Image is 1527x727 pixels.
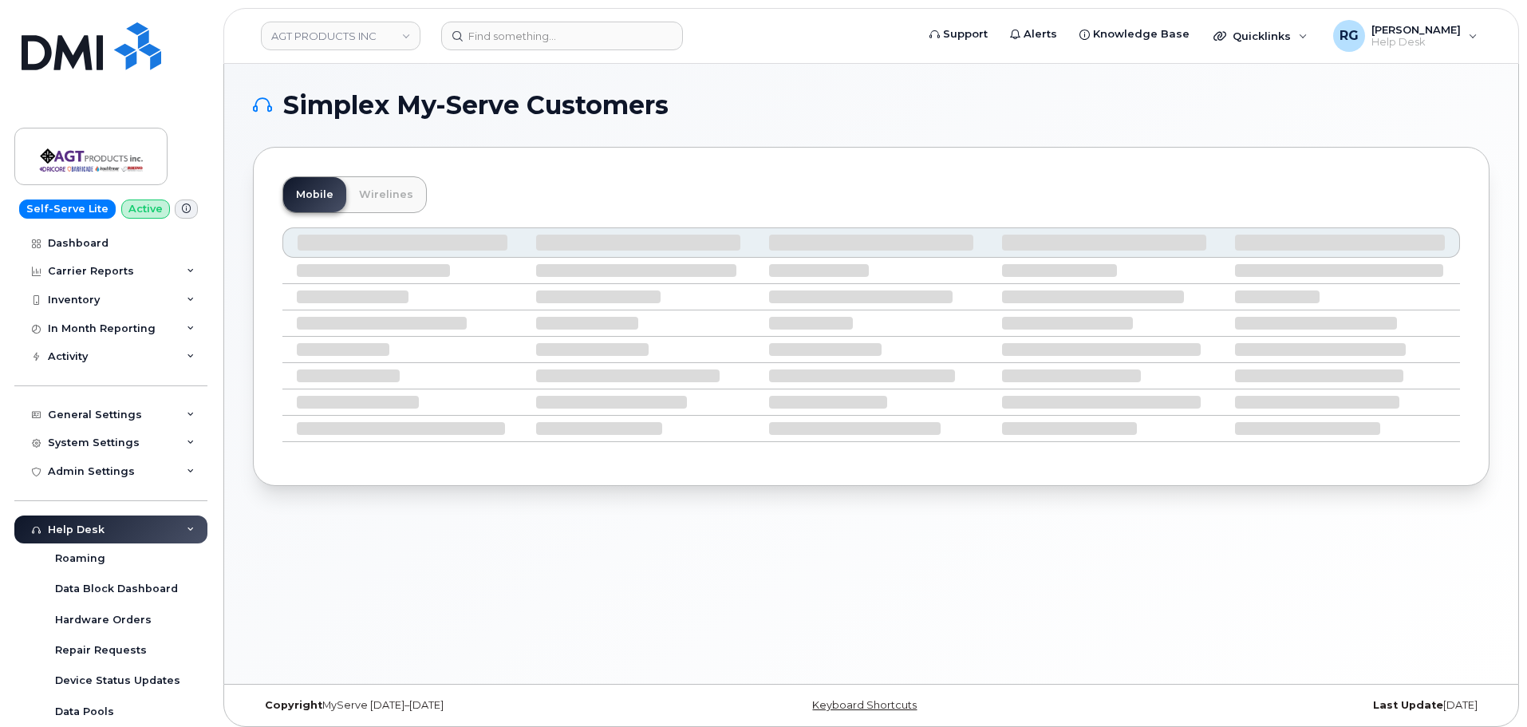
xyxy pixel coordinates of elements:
[812,699,917,711] a: Keyboard Shortcuts
[1077,699,1490,712] div: [DATE]
[283,93,669,117] span: Simplex My-Serve Customers
[283,177,346,212] a: Mobile
[1373,699,1443,711] strong: Last Update
[346,177,426,212] a: Wirelines
[253,699,665,712] div: MyServe [DATE]–[DATE]
[265,699,322,711] strong: Copyright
